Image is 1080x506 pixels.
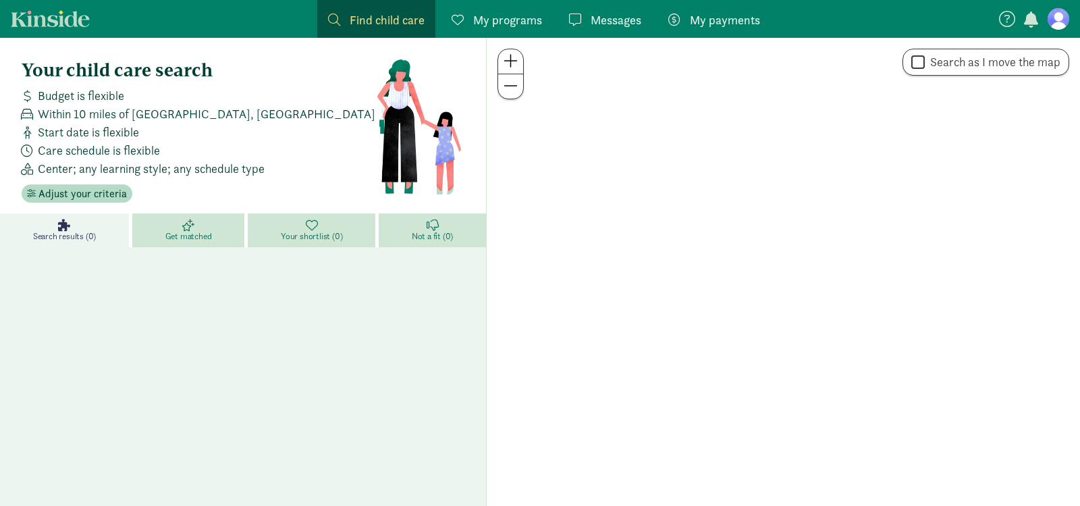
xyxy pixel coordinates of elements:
span: Find child care [350,11,425,29]
a: Your shortlist (0) [248,213,379,247]
span: Messages [591,11,641,29]
h4: Your child care search [22,59,376,81]
a: Get matched [132,213,248,247]
span: Your shortlist (0) [281,231,342,242]
span: Search results (0) [33,231,96,242]
span: Care schedule is flexible [38,141,160,159]
span: Get matched [165,231,212,242]
button: Adjust your criteria [22,184,132,203]
span: My programs [473,11,542,29]
span: Center; any learning style; any schedule type [38,159,265,178]
span: Budget is flexible [38,86,124,105]
span: Adjust your criteria [38,186,127,202]
span: Not a fit (0) [412,231,453,242]
span: Within 10 miles of [GEOGRAPHIC_DATA], [GEOGRAPHIC_DATA] [38,105,375,123]
label: Search as I move the map [925,54,1060,70]
a: Not a fit (0) [379,213,486,247]
a: Kinside [11,10,90,27]
span: My payments [690,11,760,29]
span: Start date is flexible [38,123,139,141]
